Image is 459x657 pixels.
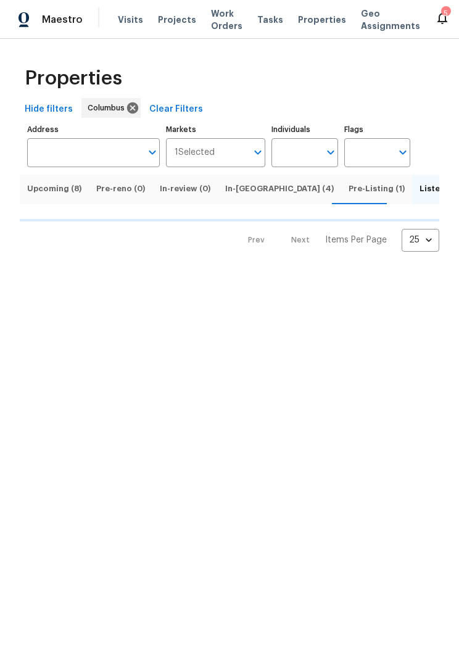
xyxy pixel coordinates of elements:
span: Projects [158,14,196,26]
button: Open [394,144,411,161]
span: Work Orders [211,7,242,32]
span: Pre-reno (0) [96,182,145,196]
span: Geo Assignments [361,7,420,32]
p: Items Per Page [325,234,387,246]
label: Markets [166,126,265,133]
span: Maestro [42,14,83,26]
button: Clear Filters [144,98,208,121]
span: Properties [298,14,346,26]
span: In-review (0) [160,182,210,196]
label: Individuals [271,126,337,133]
span: Hide filters [25,102,73,117]
span: Pre-Listing (1) [349,182,405,196]
span: Properties [25,72,122,85]
button: Open [322,144,339,161]
span: Columbus [88,102,130,114]
button: Hide filters [20,98,78,121]
span: Clear Filters [149,102,203,117]
nav: Pagination Navigation [236,229,439,252]
span: Tasks [257,15,283,24]
label: Address [27,126,160,133]
span: In-[GEOGRAPHIC_DATA] (4) [225,182,334,196]
button: Open [249,144,267,161]
span: Upcoming (8) [27,182,81,196]
div: 5 [441,7,450,20]
div: Columbus [81,98,141,118]
div: 25 [402,224,439,256]
span: 1 Selected [175,147,215,158]
span: Visits [118,14,143,26]
button: Open [144,144,161,161]
label: Flags [344,126,410,133]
